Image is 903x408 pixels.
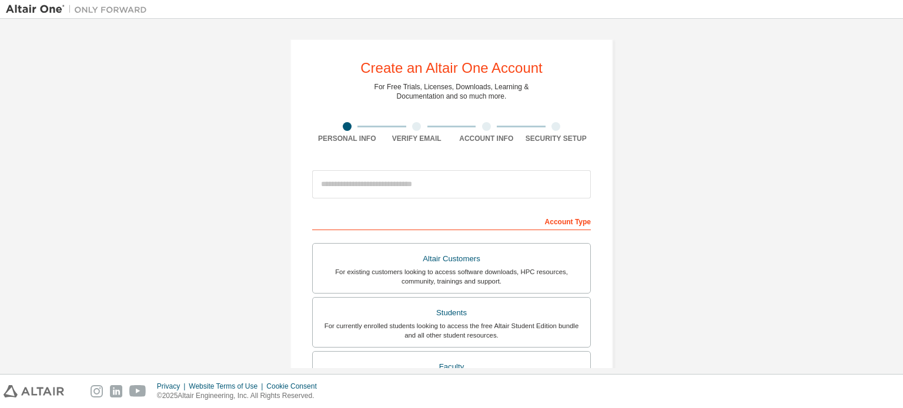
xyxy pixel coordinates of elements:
div: Account Info [451,134,521,143]
div: For currently enrolled students looking to access the free Altair Student Edition bundle and all ... [320,321,583,340]
div: For existing customers looking to access software downloads, HPC resources, community, trainings ... [320,267,583,286]
img: altair_logo.svg [4,385,64,397]
div: Website Terms of Use [189,382,266,391]
p: © 2025 Altair Engineering, Inc. All Rights Reserved. [157,391,324,401]
img: Altair One [6,4,153,15]
div: Privacy [157,382,189,391]
div: Create an Altair One Account [360,61,543,75]
div: Verify Email [382,134,452,143]
div: For Free Trials, Licenses, Downloads, Learning & Documentation and so much more. [374,82,529,101]
div: Students [320,305,583,321]
div: Altair Customers [320,251,583,267]
div: Faculty [320,359,583,375]
div: Security Setup [521,134,591,143]
img: youtube.svg [129,385,146,397]
div: Cookie Consent [266,382,323,391]
div: Personal Info [312,134,382,143]
div: Account Type [312,211,591,230]
img: linkedin.svg [110,385,122,397]
img: instagram.svg [91,385,103,397]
